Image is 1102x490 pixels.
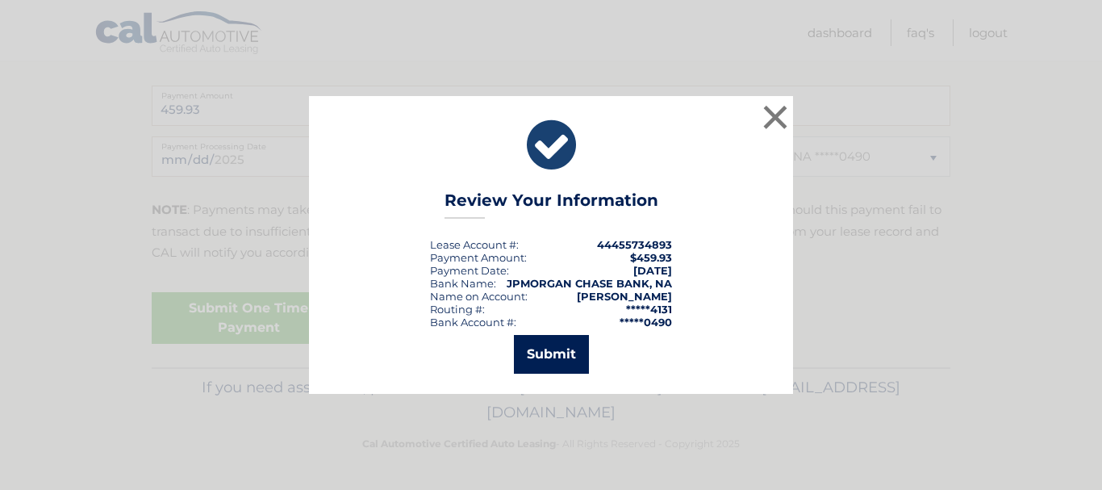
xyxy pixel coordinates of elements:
div: Name on Account: [430,290,528,303]
span: $459.93 [630,251,672,264]
span: [DATE] [633,264,672,277]
strong: 44455734893 [597,238,672,251]
div: Payment Amount: [430,251,527,264]
div: Bank Account #: [430,316,516,329]
div: Bank Name: [430,277,496,290]
div: Lease Account #: [430,238,519,251]
button: × [759,101,791,133]
strong: [PERSON_NAME] [577,290,672,303]
div: : [430,264,509,277]
div: Routing #: [430,303,485,316]
span: Payment Date [430,264,507,277]
button: Submit [514,335,589,374]
h3: Review Your Information [445,191,658,219]
strong: JPMORGAN CHASE BANK, NA [507,277,672,290]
